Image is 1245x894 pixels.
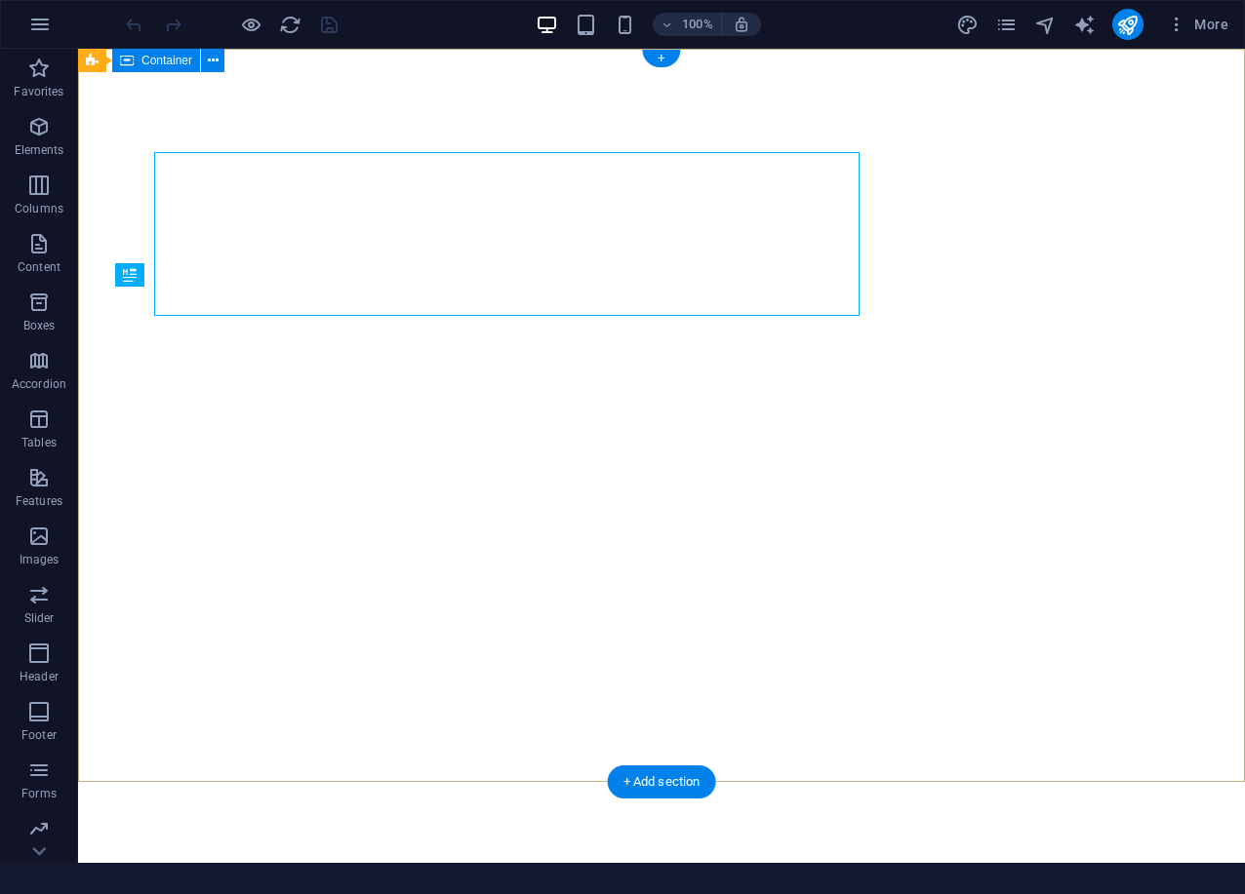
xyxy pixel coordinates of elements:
[16,493,62,509] p: Features
[20,669,59,684] p: Header
[1159,9,1236,40] button: More
[239,13,262,36] button: Click here to leave preview mode and continue editing
[278,13,301,36] button: reload
[21,786,57,801] p: Forms
[956,13,980,36] button: design
[21,435,57,450] p: Tables
[1034,13,1058,36] button: navigator
[956,14,979,36] i: Design (Ctrl+Alt+Y)
[12,376,66,392] p: Accordion
[653,13,722,36] button: 100%
[23,318,56,333] p: Boxes
[14,84,63,99] p: Favorites
[1073,13,1097,36] button: text_generator
[15,201,63,216] p: Columns
[733,16,750,33] i: On resize automatically adjust zoom level to fit chosen device.
[24,610,55,626] p: Slider
[1073,14,1096,36] i: AI Writer
[15,142,64,158] p: Elements
[682,13,713,36] h6: 100%
[642,50,680,67] div: +
[1116,14,1139,36] i: Publish
[608,765,716,798] div: + Add section
[1112,9,1144,40] button: publish
[279,14,301,36] i: Reload page
[18,259,60,275] p: Content
[995,13,1019,36] button: pages
[20,552,60,567] p: Images
[21,727,57,743] p: Footer
[141,55,192,66] span: Container
[1167,15,1228,34] span: More
[1034,14,1057,36] i: Navigator
[995,14,1018,36] i: Pages (Ctrl+Alt+S)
